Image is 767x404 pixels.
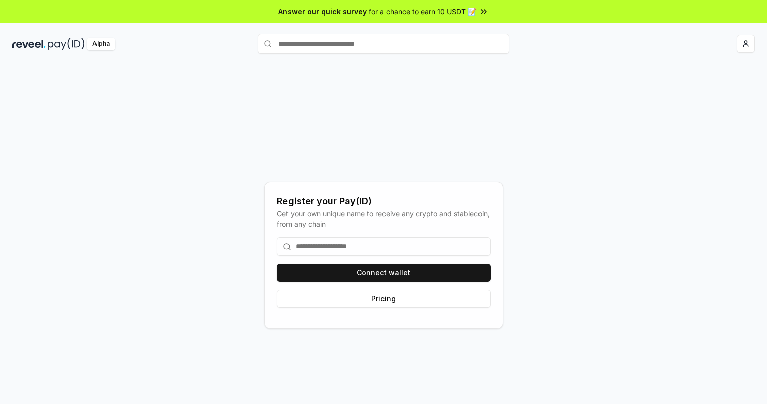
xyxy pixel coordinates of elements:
div: Get your own unique name to receive any crypto and stablecoin, from any chain [277,208,491,229]
span: for a chance to earn 10 USDT 📝 [369,6,476,17]
img: reveel_dark [12,38,46,50]
img: pay_id [48,38,85,50]
span: Answer our quick survey [278,6,367,17]
button: Pricing [277,290,491,308]
button: Connect wallet [277,264,491,282]
div: Alpha [87,38,115,50]
div: Register your Pay(ID) [277,194,491,208]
